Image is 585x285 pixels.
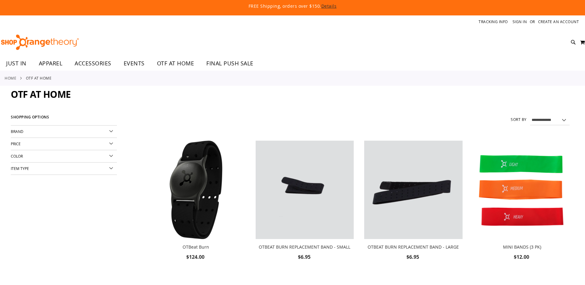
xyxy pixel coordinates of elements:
span: Item Type [11,166,29,171]
span: OTF AT HOME [11,88,71,101]
a: OTF AT HOME [151,56,200,70]
strong: Shopping Options [11,112,117,126]
p: FREE Shipping, orders over $150. [107,3,477,9]
span: APPAREL [39,56,63,70]
div: product [470,138,574,277]
div: Item Type [11,163,117,175]
a: MINI BANDS (3 PK) [473,141,571,240]
div: Price [11,138,117,150]
span: Color [11,154,23,159]
a: OTBeat Burn [183,244,209,250]
a: OTBEAT BURN REPLACEMENT BAND - LARGE [364,141,462,240]
a: MINI BANDS (3 PK) [503,244,541,250]
div: product [361,138,465,277]
div: product [253,138,357,277]
img: OTBEAT BURN REPLACEMENT BAND - LARGE [364,141,462,239]
span: EVENTS [124,56,145,70]
img: MINI BANDS (3 PK) [473,141,571,239]
a: Create an Account [538,19,579,24]
a: OTBEAT BURN REPLACEMENT BAND - SMALL [259,244,350,250]
span: FINAL PUSH SALE [206,56,253,70]
img: Main view of OTBeat Burn 6.0-C [147,141,245,239]
a: ACCESSORIES [68,56,117,71]
span: Brand [11,129,23,134]
a: Sign In [513,19,527,24]
a: Tracking Info [479,19,508,24]
span: $6.95 [298,254,311,260]
a: FINAL PUSH SALE [200,56,260,71]
span: Price [11,141,21,146]
div: product [144,138,248,277]
a: Details [321,3,337,9]
a: EVENTS [117,56,151,71]
span: $124.00 [186,254,205,260]
label: Sort By [511,117,527,122]
a: OTBEAT BURN REPLACEMENT BAND - LARGE [368,244,459,250]
a: OTBEAT BURN REPLACEMENT BAND - SMALL [256,141,354,240]
span: OTF AT HOME [157,56,194,70]
div: Color [11,150,117,163]
a: Main view of OTBeat Burn 6.0-C [147,141,245,240]
span: $6.95 [406,254,420,260]
a: APPAREL [33,56,69,71]
img: OTBEAT BURN REPLACEMENT BAND - SMALL [256,141,354,239]
span: JUST IN [6,56,27,70]
span: ACCESSORIES [75,56,111,70]
div: Brand [11,126,117,138]
span: $12.00 [514,254,530,260]
a: Home [5,75,16,81]
strong: OTF AT HOME [26,75,52,81]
